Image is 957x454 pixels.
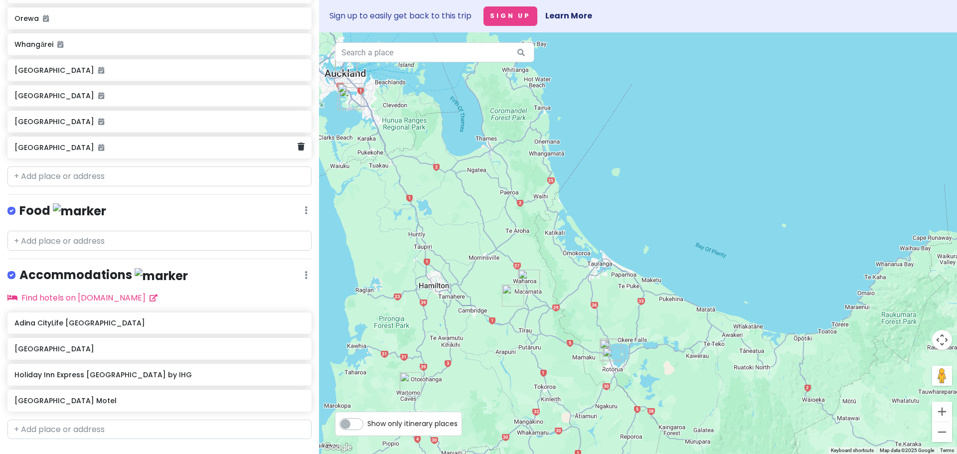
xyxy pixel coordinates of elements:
[53,203,106,219] img: marker
[19,267,188,284] h4: Accommodations
[19,203,106,219] h4: Food
[14,40,304,49] h6: Whangārei
[98,144,104,151] i: Added to itinerary
[396,368,426,398] div: Woodlyn Park Motel
[7,166,312,186] input: + Add place or address
[932,366,952,386] button: Drag Pegman onto the map to open Street View
[14,143,297,152] h6: [GEOGRAPHIC_DATA]
[14,66,304,75] h6: [GEOGRAPHIC_DATA]
[321,441,354,454] a: Open this area in Google Maps (opens a new window)
[14,396,304,405] h6: [GEOGRAPHIC_DATA] Motel
[321,441,354,454] img: Google
[940,448,954,453] a: Terms
[14,14,304,23] h6: Orewa
[498,281,528,310] div: Hobbiton™ Movie Set Tours
[135,268,188,284] img: marker
[596,334,626,364] div: Mitai Maori Village
[7,292,158,303] a: Find hotels on [DOMAIN_NAME]
[14,117,304,126] h6: [GEOGRAPHIC_DATA]
[514,266,544,296] div: Matamata
[367,418,458,429] span: Show only itinerary places
[298,141,305,153] a: Delete place
[14,370,304,379] h6: Holiday Inn Express [GEOGRAPHIC_DATA] by IHG
[333,79,368,114] div: Auckland Airport
[596,335,626,365] div: Skyline Rotorua
[14,318,304,327] h6: Adina CityLife [GEOGRAPHIC_DATA]
[7,231,312,251] input: + Add place or address
[932,422,952,442] button: Zoom out
[331,46,361,76] div: Rendezvous Heritage Hotel Auckland
[932,402,952,422] button: Zoom in
[331,47,361,77] div: Adina CityLife Auckland
[7,420,312,440] input: + Add place or address
[831,447,874,454] button: Keyboard shortcuts
[43,15,49,22] i: Added to itinerary
[57,41,63,48] i: Added to itinerary
[545,10,592,21] a: Learn More
[335,42,534,62] input: Search a place
[483,6,537,26] button: Sign Up
[599,343,629,373] div: Rotorua
[98,67,104,74] i: Added to itinerary
[98,118,104,125] i: Added to itinerary
[14,91,304,100] h6: [GEOGRAPHIC_DATA]
[98,92,104,99] i: Added to itinerary
[880,448,934,453] span: Map data ©2025 Google
[14,344,304,353] h6: [GEOGRAPHIC_DATA]
[932,330,952,350] button: Map camera controls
